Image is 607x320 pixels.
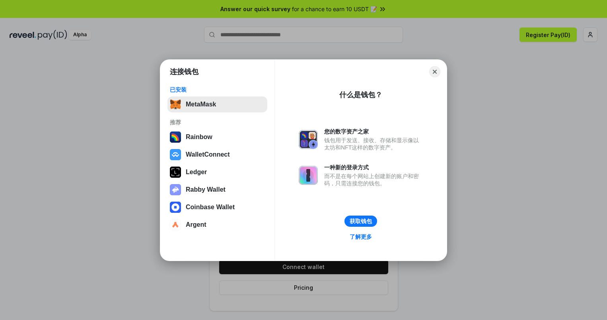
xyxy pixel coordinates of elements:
button: Ledger [167,164,267,180]
img: svg+xml,%3Csvg%20xmlns%3D%22http%3A%2F%2Fwww.w3.org%2F2000%2Fsvg%22%20fill%3D%22none%22%20viewBox... [299,130,318,149]
div: 了解更多 [350,233,372,240]
button: Rainbow [167,129,267,145]
div: 什么是钱包？ [339,90,382,100]
div: 已安装 [170,86,265,93]
div: 而不是在每个网站上创建新的账户和密码，只需连接您的钱包。 [324,173,423,187]
div: Rainbow [186,133,212,141]
button: WalletConnect [167,147,267,163]
img: svg+xml,%3Csvg%20width%3D%22120%22%20height%3D%22120%22%20viewBox%3D%220%200%20120%20120%22%20fil... [170,132,181,143]
img: svg+xml,%3Csvg%20width%3D%2228%22%20height%3D%2228%22%20viewBox%3D%220%200%2028%2028%22%20fill%3D... [170,219,181,230]
div: 钱包用于发送、接收、存储和显示像以太坊和NFT这样的数字资产。 [324,137,423,151]
img: svg+xml,%3Csvg%20xmlns%3D%22http%3A%2F%2Fwww.w3.org%2F2000%2Fsvg%22%20fill%3D%22none%22%20viewBox... [170,184,181,195]
div: 获取钱包 [350,218,372,225]
button: Close [429,66,440,77]
img: svg+xml,%3Csvg%20width%3D%2228%22%20height%3D%2228%22%20viewBox%3D%220%200%2028%2028%22%20fill%3D... [170,149,181,160]
div: 一种新的登录方式 [324,164,423,171]
img: svg+xml,%3Csvg%20xmlns%3D%22http%3A%2F%2Fwww.w3.org%2F2000%2Fsvg%22%20width%3D%2228%22%20height%3... [170,167,181,178]
button: Argent [167,217,267,233]
img: svg+xml,%3Csvg%20width%3D%2228%22%20height%3D%2228%22%20viewBox%3D%220%200%2028%2028%22%20fill%3D... [170,202,181,213]
img: svg+xml,%3Csvg%20fill%3D%22none%22%20height%3D%2233%22%20viewBox%3D%220%200%2035%2033%22%20width%... [170,99,181,110]
button: Rabby Wallet [167,182,267,198]
div: 推荐 [170,119,265,126]
button: 获取钱包 [344,216,377,227]
div: Rabby Wallet [186,186,226,193]
div: MetaMask [186,101,216,108]
img: svg+xml,%3Csvg%20xmlns%3D%22http%3A%2F%2Fwww.w3.org%2F2000%2Fsvg%22%20fill%3D%22none%22%20viewBox... [299,166,318,185]
div: Argent [186,221,206,228]
a: 了解更多 [345,232,377,242]
button: MetaMask [167,96,267,112]
button: Coinbase Wallet [167,199,267,215]
div: WalletConnect [186,151,230,158]
div: 您的数字资产之家 [324,128,423,135]
h1: 连接钱包 [170,67,198,77]
div: Ledger [186,169,207,176]
div: Coinbase Wallet [186,204,235,211]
